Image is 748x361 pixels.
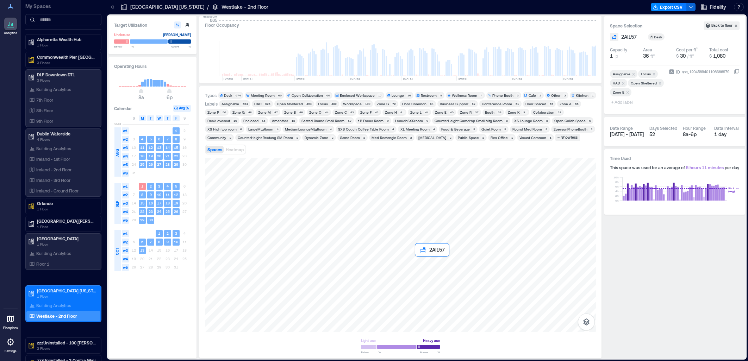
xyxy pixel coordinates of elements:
text: 12 [149,145,153,150]
span: Below % [114,44,134,49]
div: This space was used for an average of per day [610,165,740,170]
text: 12 [174,192,178,197]
div: 2 [538,93,542,97]
div: Show less [560,134,579,141]
text: 8 [175,137,177,141]
text: 6 [158,137,160,141]
div: 1 [591,93,595,97]
div: Food & Beverage [441,127,470,132]
div: spc_1204569401106366979 [681,68,730,75]
span: Spaces [207,147,222,152]
div: Days Selected [649,125,677,131]
p: DLF Downtown DT1 [37,72,96,77]
a: Analytics [2,15,19,37]
div: Public Space [458,135,479,140]
text: 8 [141,192,143,197]
text: [DATE] [403,77,413,80]
div: LargeMtgRoom [248,127,273,132]
span: w5 [122,217,129,224]
div: HAD [613,81,620,85]
div: 16 [232,119,238,123]
div: Lounge [392,93,404,98]
div: Cafe [529,93,536,98]
span: T [167,115,169,121]
span: 30 [680,53,686,59]
button: Back to floor [704,21,740,30]
div: Booth [485,110,494,115]
div: Assignable [222,101,239,106]
p: Alpharetta Wealth Hub [37,37,96,42]
div: Amenities [272,118,288,123]
div: Zone L [410,110,422,115]
span: w6 [122,170,129,177]
text: [DATE] [350,77,360,80]
p: Commonwealth Pier [GEOGRAPHIC_DATA] [37,54,96,60]
div: 3 [472,127,476,131]
div: LcouchSXSroom [395,118,423,123]
div: Date Range [610,125,633,131]
tspan: 0h [615,199,619,202]
div: Enclosed [243,118,258,123]
div: 42 [349,110,355,114]
text: 25 [140,162,144,166]
div: 6 [588,119,592,123]
text: 28 [166,162,170,166]
div: CounterHeight Rectang SM Room [238,135,293,140]
span: F [175,115,177,121]
span: W [157,115,161,121]
div: Underuse [114,31,130,38]
div: 480 [330,102,338,106]
p: Analytics [4,31,17,35]
div: Remove Open Sheltered [657,81,664,85]
button: Show less [555,134,580,141]
h3: Space Selection [610,22,704,29]
text: 14 [166,145,170,150]
p: Dublin Waterside [37,131,96,137]
div: 28 [556,110,562,114]
text: [DATE] [563,77,573,80]
span: S [183,115,186,121]
p: Ireland - 3rd Floor [36,177,70,183]
text: 5 [175,184,177,188]
div: Remove HAD [620,81,627,85]
div: 33 [497,110,503,114]
span: T [150,115,152,121]
button: Export CSV [651,3,687,11]
button: Avg % [173,105,191,112]
h3: Calendar [114,105,132,112]
text: 13 [157,145,161,150]
div: 1 [548,135,553,140]
text: 21 [166,154,170,158]
div: 2 [448,135,453,140]
div: XL Meeting Room [400,127,430,132]
div: 2 [409,135,413,140]
p: My Spaces [25,3,101,10]
div: Round Med Room [512,127,542,132]
text: 29 [174,162,178,166]
span: S [133,115,135,121]
span: $ [676,53,679,58]
div: 17 [377,93,383,97]
div: 47 [273,110,279,114]
div: 15 [261,119,267,123]
h3: Operating Hours [114,63,191,70]
span: 1 [610,52,613,59]
text: 25 [166,209,170,214]
div: [PERSON_NAME] [163,31,191,38]
div: 3 [516,93,520,97]
p: 3 Floors [37,60,96,65]
div: Seated Round Small Room [301,118,344,123]
text: 11 [166,192,170,197]
div: Remove Focus [651,71,658,76]
text: 19 [174,201,178,205]
div: 37 [474,110,480,114]
text: [DATE] [458,77,467,80]
text: 29 [140,218,144,222]
div: Data Interval [714,125,739,131]
div: 10 [347,119,353,123]
text: 19 [149,154,153,158]
div: Focus [318,101,328,106]
div: 2 [295,135,299,140]
h3: Target Utilization [114,21,191,28]
div: Wellness Room [452,93,477,98]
